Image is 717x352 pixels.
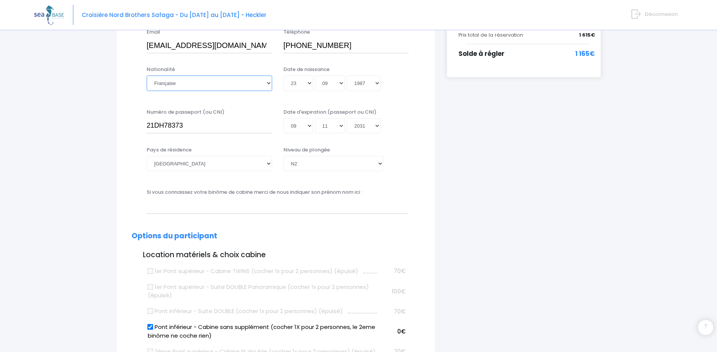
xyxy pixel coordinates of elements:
[397,327,406,335] span: 0€
[147,268,153,274] input: 1er Pont supérieur - Cabine TWINS (cocher 1x pour 2 personnes) (épuisé)
[283,146,330,154] label: Niveau de plongée
[283,66,330,73] label: Date de naissance
[147,324,153,330] input: Pont inférieur - Cabine sans supplément (cocher 1X pour 2 personnes, le 2eme binôme ne coche rien)
[147,146,192,154] label: Pays de résidence
[645,11,678,18] span: Déconnexion
[148,323,377,340] label: Pont inférieur - Cabine sans supplément (cocher 1X pour 2 personnes, le 2eme binôme ne coche rien)
[132,232,420,241] h2: Options du participant
[82,11,266,19] span: Croisière Nord Brothers Safaga - Du [DATE] au [DATE] - Heckler
[147,66,175,73] label: Nationalité
[147,108,225,116] label: Numéro de passeport (ou CNI)
[148,267,358,276] label: 1er Pont supérieur - Cabine TWINS (cocher 1x pour 2 personnes) (épuisé)
[458,49,505,58] span: Solde à régler
[147,188,362,196] label: Si vous connaissez votre binôme de cabine merci de nous indiquer son prénom nom ici :
[147,28,160,36] label: Email
[283,108,376,116] label: Date d'expiration (passeport ou CNI)
[394,267,406,275] span: 70€
[458,31,523,39] span: Prix total de la réservation
[394,307,406,315] span: 70€
[579,31,595,39] span: 1 615€
[283,28,310,36] label: Téléphone
[148,307,343,316] label: Pont inférieur - Suite DOUBLE (cocher 1x pour 2 personnes) (épuisé)
[392,287,406,295] span: 100€
[147,284,153,290] input: 1er Pont supérieur - Suite DOUBLE Panoramique (cocher 1x pour 2 personnes) (épuisé)
[147,308,153,314] input: Pont inférieur - Suite DOUBLE (cocher 1x pour 2 personnes) (épuisé)
[148,283,377,300] label: 1er Pont supérieur - Suite DOUBLE Panoramique (cocher 1x pour 2 personnes) (épuisé)
[132,251,420,259] h3: Location matériels & choix cabine
[575,49,595,59] span: 1 165€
